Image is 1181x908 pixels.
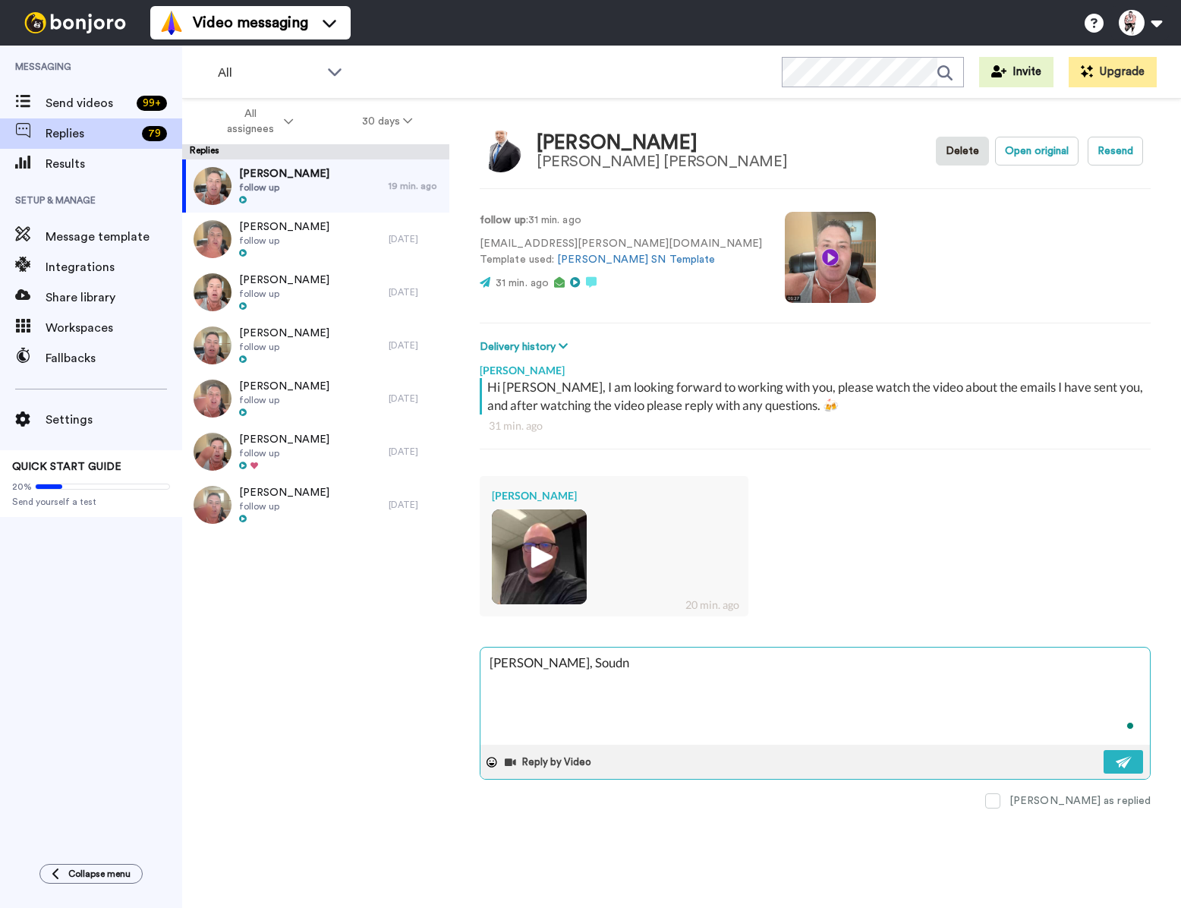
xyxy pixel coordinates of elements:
a: [PERSON_NAME]follow up19 min. ago [182,159,449,213]
span: follow up [239,394,329,406]
div: [PERSON_NAME] [PERSON_NAME] [537,153,787,170]
span: Video messaging [193,12,308,33]
span: [PERSON_NAME] [239,219,329,235]
span: Replies [46,125,136,143]
img: da658e25-cc32-4ec5-bf56-2c72ff7e1705-thumb.jpg [194,380,231,418]
span: Share library [46,288,182,307]
img: bj-logo-header-white.svg [18,12,132,33]
button: 30 days [328,108,447,135]
strong: follow up [480,215,526,225]
div: 79 [142,126,167,141]
img: d890f238-ab91-4d53-9a6e-33af984f619d-thumb.jpg [194,486,231,524]
span: [PERSON_NAME] [239,432,329,447]
span: 20% [12,481,32,493]
div: [DATE] [389,499,442,511]
button: Invite [979,57,1053,87]
span: follow up [239,288,329,300]
img: 31f4f56a-dc7e-4dbf-b003-8bc4c4e1e59b-thumb.jpg [492,509,587,604]
span: follow up [239,181,329,194]
a: [PERSON_NAME]follow up[DATE] [182,372,449,425]
div: [PERSON_NAME] [492,488,736,503]
div: [PERSON_NAME] as replied [1009,793,1151,809]
button: Collapse menu [39,864,143,884]
span: Send yourself a test [12,496,170,508]
div: 20 min. ago [685,597,739,613]
span: Fallbacks [46,349,182,367]
div: [DATE] [389,446,442,458]
span: Integrations [46,258,182,276]
button: All assignees [185,100,328,143]
div: [DATE] [389,233,442,245]
span: [PERSON_NAME] [239,326,329,341]
span: Message template [46,228,182,246]
textarea: To enrich screen reader interactions, please activate Accessibility in Grammarly extension settings [480,648,1150,745]
img: ic_play_thick.png [518,536,560,578]
div: Hi [PERSON_NAME], I am looking forward to working with you, please watch the video about the emai... [487,378,1147,415]
span: QUICK START GUIDE [12,462,121,472]
span: follow up [239,447,329,459]
span: All [218,64,320,82]
span: follow up [239,500,329,512]
span: [PERSON_NAME] [239,166,329,181]
div: 31 min. ago [489,418,1142,434]
p: [EMAIL_ADDRESS][PERSON_NAME][DOMAIN_NAME] Template used: [480,236,762,268]
p: : 31 min. ago [480,213,762,229]
button: Resend [1088,137,1143,166]
div: Replies [182,144,449,159]
span: Collapse menu [68,868,131,880]
div: [DATE] [389,393,442,405]
a: [PERSON_NAME]follow up[DATE] [182,478,449,531]
img: Image of Dave Tait [480,131,521,172]
span: Send videos [46,94,131,112]
span: All assignees [219,106,281,137]
img: 0ff9b4e9-0642-428d-8892-cb4df1ea13ea-thumb.jpg [194,326,231,364]
button: Open original [995,137,1079,166]
div: 99 + [137,96,167,111]
div: [DATE] [389,339,442,352]
button: Delete [936,137,989,166]
img: vm-color.svg [159,11,184,35]
div: [DATE] [389,286,442,298]
a: [PERSON_NAME]follow up[DATE] [182,266,449,319]
img: send-white.svg [1116,756,1132,768]
div: [PERSON_NAME] [537,132,787,154]
div: [PERSON_NAME] [480,355,1151,378]
div: 19 min. ago [389,180,442,192]
span: follow up [239,235,329,247]
button: Upgrade [1069,57,1157,87]
span: Workspaces [46,319,182,337]
span: [PERSON_NAME] [239,379,329,394]
img: de4374e0-b8f0-43a9-807a-ba960f970633-thumb.jpg [194,220,231,258]
button: Reply by Video [503,751,596,774]
span: [PERSON_NAME] [239,485,329,500]
a: [PERSON_NAME]follow up[DATE] [182,213,449,266]
span: follow up [239,341,329,353]
img: 15de0ef3-e6b3-44ab-962f-24c3b1130b20-thumb.jpg [194,167,231,205]
a: [PERSON_NAME] SN Template [557,254,715,265]
span: [PERSON_NAME] [239,273,329,288]
button: Delivery history [480,339,572,355]
span: Settings [46,411,182,429]
span: Results [46,155,182,173]
img: 909a9cd7-e3e5-4058-b572-9d4c4cd9cbdc-thumb.jpg [194,273,231,311]
a: [PERSON_NAME]follow up[DATE] [182,319,449,372]
span: 31 min. ago [496,278,549,288]
a: [PERSON_NAME]follow up[DATE] [182,425,449,478]
img: 8122acd2-78c3-431f-97d1-3edea5a0cad9-thumb.jpg [194,433,231,471]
